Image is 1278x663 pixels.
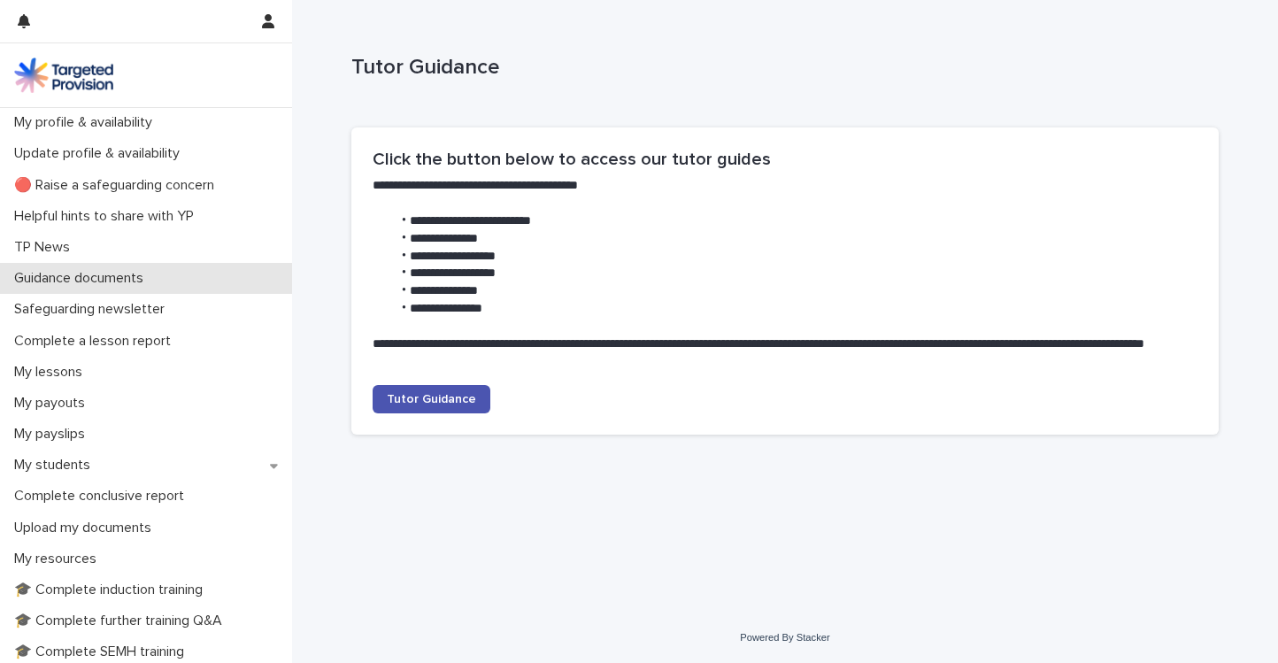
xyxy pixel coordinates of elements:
[7,239,84,256] p: TP News
[7,644,198,660] p: 🎓 Complete SEMH training
[7,426,99,443] p: My payslips
[7,145,194,162] p: Update profile & availability
[7,270,158,287] p: Guidance documents
[387,393,476,405] span: Tutor Guidance
[351,55,1212,81] p: Tutor Guidance
[7,301,179,318] p: Safeguarding newsletter
[7,613,236,629] p: 🎓 Complete further training Q&A
[7,582,217,598] p: 🎓 Complete induction training
[7,488,198,505] p: Complete conclusive report
[7,551,111,567] p: My resources
[14,58,113,93] img: M5nRWzHhSzIhMunXDL62
[7,114,166,131] p: My profile & availability
[7,208,208,225] p: Helpful hints to share with YP
[7,177,228,194] p: 🔴 Raise a safeguarding concern
[373,385,490,413] a: Tutor Guidance
[7,457,104,474] p: My students
[7,364,96,381] p: My lessons
[7,395,99,412] p: My payouts
[740,632,829,643] a: Powered By Stacker
[7,333,185,350] p: Complete a lesson report
[373,149,1197,170] h2: Click the button below to access our tutor guides
[7,520,166,536] p: Upload my documents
